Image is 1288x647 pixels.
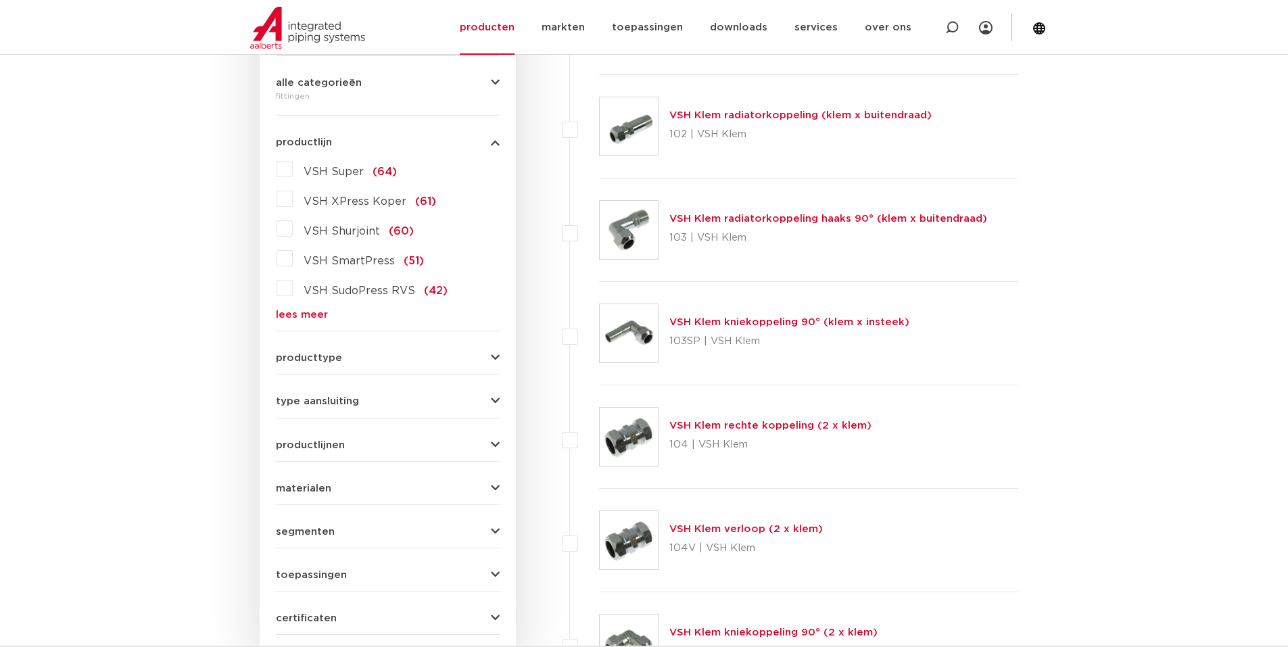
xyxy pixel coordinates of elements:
p: 102 | VSH Klem [669,124,932,145]
span: productlijn [276,137,332,147]
img: Thumbnail for VSH Klem kniekoppeling 90° (klem x insteek) [600,304,658,362]
span: (42) [424,285,448,296]
p: 103 | VSH Klem [669,227,987,249]
button: productlijn [276,137,500,147]
a: VSH Klem rechte koppeling (2 x klem) [669,421,872,431]
button: productlijnen [276,440,500,450]
a: VSH Klem radiatorkoppeling haaks 90° (klem x buitendraad) [669,214,987,224]
button: alle categorieën [276,78,500,88]
span: VSH SmartPress [304,256,395,266]
a: VSH Klem radiatorkoppeling (klem x buitendraad) [669,110,932,120]
span: alle categorieën [276,78,362,88]
span: producttype [276,353,342,363]
button: type aansluiting [276,396,500,406]
span: certificaten [276,613,337,623]
img: Thumbnail for VSH Klem verloop (2 x klem) [600,511,658,569]
p: 104 | VSH Klem [669,434,872,456]
button: toepassingen [276,570,500,580]
button: materialen [276,483,500,494]
span: (51) [404,256,424,266]
img: Thumbnail for VSH Klem radiatorkoppeling haaks 90° (klem x buitendraad) [600,201,658,259]
span: VSH SudoPress RVS [304,285,415,296]
p: 103SP | VSH Klem [669,331,909,352]
span: (61) [415,196,436,207]
button: segmenten [276,527,500,537]
span: segmenten [276,527,335,537]
span: toepassingen [276,570,347,580]
a: VSH Klem kniekoppeling 90° (2 x klem) [669,627,878,638]
img: Thumbnail for VSH Klem rechte koppeling (2 x klem) [600,408,658,466]
a: VSH Klem verloop (2 x klem) [669,524,823,534]
p: 104V | VSH Klem [669,537,823,559]
span: VSH Shurjoint [304,226,380,237]
span: (60) [389,226,414,237]
span: VSH XPress Koper [304,196,406,207]
span: materialen [276,483,331,494]
a: VSH Klem kniekoppeling 90° (klem x insteek) [669,317,909,327]
img: Thumbnail for VSH Klem radiatorkoppeling (klem x buitendraad) [600,97,658,155]
span: VSH Super [304,166,364,177]
span: productlijnen [276,440,345,450]
a: lees meer [276,310,500,320]
button: certificaten [276,613,500,623]
div: fittingen [276,88,500,104]
button: producttype [276,353,500,363]
span: type aansluiting [276,396,359,406]
span: (64) [373,166,397,177]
